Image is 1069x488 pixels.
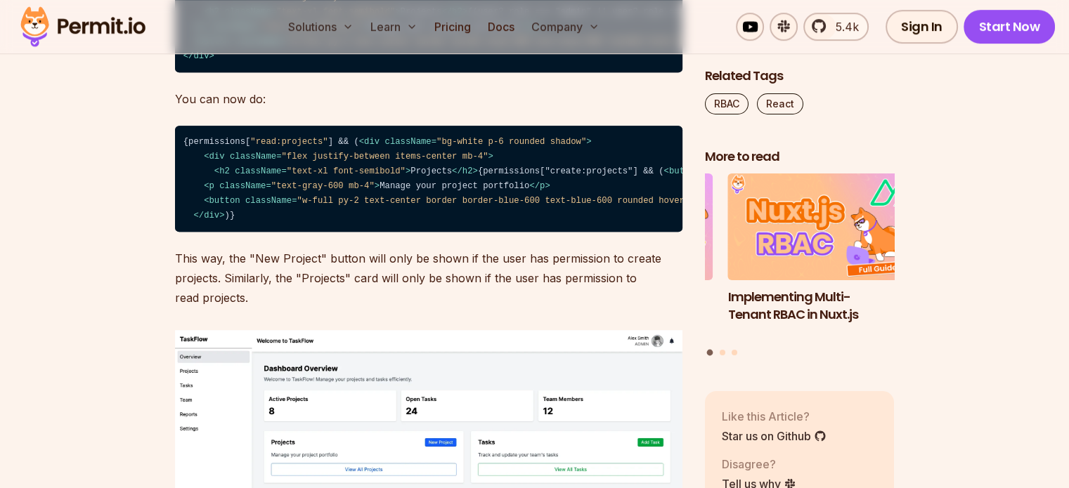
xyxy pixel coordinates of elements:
li: 3 of 3 [523,174,713,341]
div: Posts [705,174,895,358]
p: You can now do: [175,89,682,109]
span: button [209,196,240,206]
code: {permissions[ ] && ( )} [175,126,682,232]
button: Company [526,13,605,41]
button: Learn [365,13,423,41]
span: p [209,181,214,191]
span: </ > [193,211,224,220]
a: Star us on Github [722,428,827,444]
span: 5.4k [827,18,859,35]
a: Start Now [964,10,1056,44]
span: "w-full py-2 text-center border border-blue-600 text-blue-600 rounded hover:bg-blue-50" [297,196,747,206]
button: Solutions [283,13,359,41]
li: 1 of 3 [728,174,918,341]
span: < = > [204,181,380,191]
span: div [364,137,380,147]
span: < = > [204,196,751,206]
button: Go to slide 3 [732,350,737,355]
h3: Implementing Multi-Tenant RBAC in Nuxt.js [728,289,918,324]
span: className [219,181,266,191]
button: Go to slide 2 [720,350,725,355]
span: button [669,166,700,176]
a: 5.4k [803,13,869,41]
h2: Related Tags [705,67,895,85]
span: className [385,137,432,147]
span: className [235,166,281,176]
span: className [230,152,276,161]
h3: Policy-Based Access Control (PBAC) Isn’t as Great as You Think [523,289,713,341]
span: < = > [204,152,493,161]
span: "text-xl font-semibold" [287,166,406,176]
span: div [209,152,225,161]
span: < = > [214,166,410,176]
p: This way, the "New Project" button will only be shown if the user has permission to create projec... [175,249,682,308]
a: Implementing Multi-Tenant RBAC in Nuxt.jsImplementing Multi-Tenant RBAC in Nuxt.js [728,174,918,341]
span: h2 [219,166,230,176]
h2: More to read [705,148,895,166]
p: Disagree? [722,456,796,473]
p: Like this Article? [722,408,827,425]
span: < = > [359,137,592,147]
span: "read:projects" [250,137,328,147]
span: "bg-white p-6 rounded shadow" [436,137,586,147]
span: div [193,51,209,61]
img: Permit logo [14,3,152,51]
img: Policy-Based Access Control (PBAC) Isn’t as Great as You Think [523,174,713,281]
img: Implementing Multi-Tenant RBAC in Nuxt.js [728,174,918,281]
button: Go to slide 1 [707,350,713,356]
span: </ > [452,166,478,176]
span: </ > [529,181,550,191]
a: Pricing [429,13,477,41]
span: h2 [462,166,473,176]
span: "text-gray-600 mb-4" [271,181,375,191]
span: </ > [183,51,214,61]
span: className [245,196,292,206]
a: Sign In [886,10,958,44]
span: div [204,211,219,220]
span: "flex justify-between items-center mb-4" [281,152,488,161]
a: React [757,93,803,114]
a: RBAC [705,93,749,114]
a: Docs [482,13,520,41]
span: p [540,181,545,191]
